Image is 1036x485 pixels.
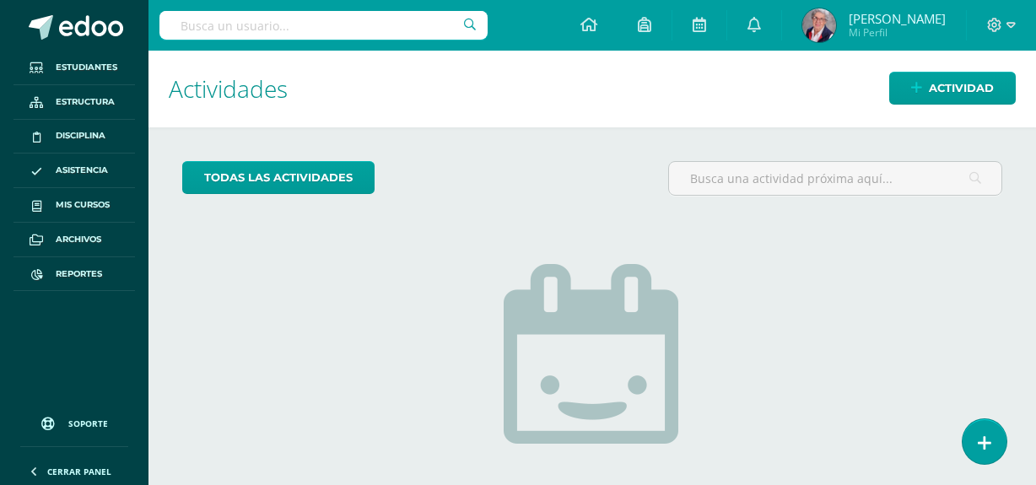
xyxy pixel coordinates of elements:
span: Disciplina [56,129,105,143]
span: Soporte [68,418,108,429]
a: Mis cursos [13,188,135,223]
a: Soporte [20,401,128,442]
a: Reportes [13,257,135,292]
input: Busca un usuario... [159,11,488,40]
span: Actividad [929,73,994,104]
span: Asistencia [56,164,108,177]
a: Archivos [13,223,135,257]
span: Cerrar panel [47,466,111,477]
span: Archivos [56,233,101,246]
a: Asistencia [13,154,135,188]
span: Estructura [56,95,115,109]
img: cb4066c05fad8c9475a4354f73f48469.png [802,8,836,42]
input: Busca una actividad próxima aquí... [669,162,1001,195]
a: Disciplina [13,120,135,154]
a: Estudiantes [13,51,135,85]
span: Reportes [56,267,102,281]
a: Actividad [889,72,1016,105]
a: todas las Actividades [182,161,375,194]
span: Estudiantes [56,61,117,74]
h1: Actividades [169,51,1016,127]
span: Mi Perfil [849,25,946,40]
span: Mis cursos [56,198,110,212]
span: [PERSON_NAME] [849,10,946,27]
a: Estructura [13,85,135,120]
